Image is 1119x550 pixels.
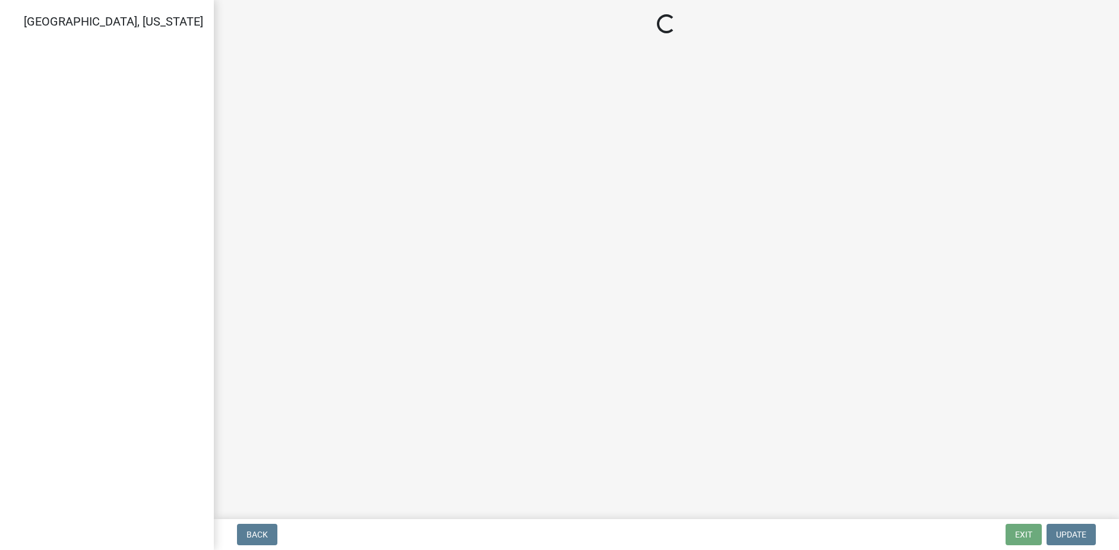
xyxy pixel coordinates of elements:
[237,524,277,545] button: Back
[1047,524,1096,545] button: Update
[1056,530,1086,539] span: Update
[24,14,203,29] span: [GEOGRAPHIC_DATA], [US_STATE]
[246,530,268,539] span: Back
[1006,524,1042,545] button: Exit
